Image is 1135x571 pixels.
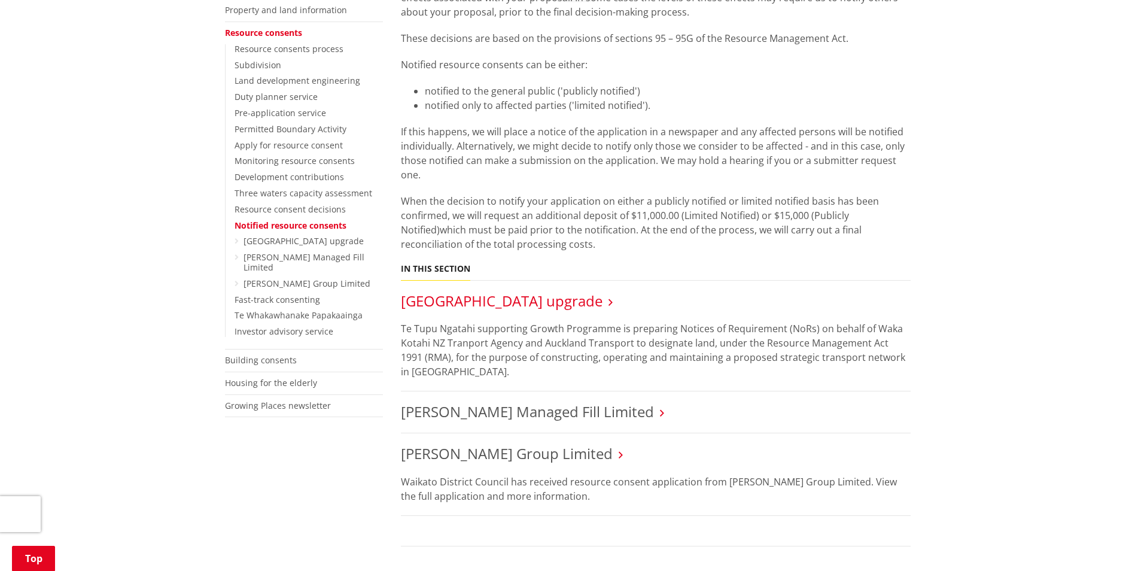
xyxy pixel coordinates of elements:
a: Subdivision [235,59,281,71]
a: Investor advisory service [235,326,333,337]
a: Building consents [225,354,297,366]
a: Property and land information [225,4,347,16]
p: Notified resource consents can be either: [401,57,911,72]
a: Resource consent decisions [235,204,346,215]
a: Notified resource consents [235,220,346,231]
a: [PERSON_NAME] Group Limited [244,278,370,289]
a: Monitoring resource consents [235,155,355,166]
a: Land development engineering [235,75,360,86]
a: Te Whakawhanake Papakaainga [235,309,363,321]
h5: In this section [401,264,470,274]
a: Housing for the elderly [225,377,317,388]
a: Duty planner service [235,91,318,102]
iframe: Messenger Launcher [1080,521,1123,564]
li: notified only to affected parties ('limited notified'). [425,98,911,113]
a: Top [12,546,55,571]
p: If this happens, we will place a notice of the application in a newspaper and any affected person... [401,124,911,182]
a: Resource consents process [235,43,343,54]
a: Fast-track consenting [235,294,320,305]
p: When the decision to notify your application on either a publicly notified or limited notified ba... [401,194,911,251]
a: Growing Places newsletter [225,400,331,411]
a: Resource consents [225,27,302,38]
li: notified to the general public ('publicly notified') [425,84,911,98]
p: Waikato District Council has received resource consent application from [PERSON_NAME] Group Limit... [401,475,911,503]
a: [GEOGRAPHIC_DATA] upgrade [244,235,364,247]
a: [PERSON_NAME] Managed Fill Limited [244,251,364,273]
a: Three waters capacity assessment [235,187,372,199]
a: Apply for resource consent [235,139,343,151]
a: [PERSON_NAME] Group Limited [401,444,613,463]
a: Development contributions [235,171,344,183]
a: Pre-application service [235,107,326,119]
a: [PERSON_NAME] Managed Fill Limited [401,402,654,421]
p: These decisions are based on the provisions of sections 95 – 95G of the Resource Management Act. [401,31,911,45]
a: Permitted Boundary Activity [235,123,346,135]
p: Te Tupu Ngatahi supporting Growth Programme is preparing Notices of Requirement (NoRs) on behalf ... [401,321,911,379]
a: [GEOGRAPHIC_DATA] upgrade [401,291,603,311]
